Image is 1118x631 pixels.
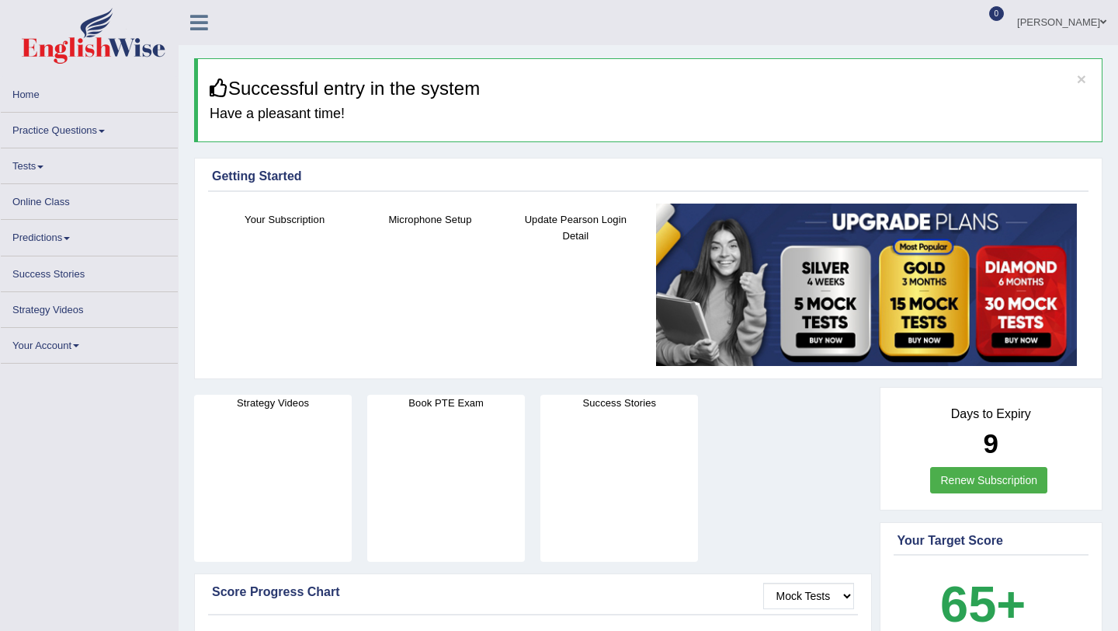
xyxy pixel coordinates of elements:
[898,532,1085,550] div: Your Target Score
[984,428,998,458] b: 9
[1,148,178,179] a: Tests
[210,106,1090,122] h4: Have a pleasant time!
[1,220,178,250] a: Predictions
[194,395,352,411] h4: Strategy Videos
[511,211,641,244] h4: Update Pearson Login Detail
[210,78,1090,99] h3: Successful entry in the system
[1,113,178,143] a: Practice Questions
[1,256,178,287] a: Success Stories
[212,167,1085,186] div: Getting Started
[367,395,525,411] h4: Book PTE Exam
[1,77,178,107] a: Home
[1077,71,1086,87] button: ×
[930,467,1047,493] a: Renew Subscription
[898,407,1085,421] h4: Days to Expiry
[1,292,178,322] a: Strategy Videos
[212,583,854,601] div: Score Progress Chart
[1,328,178,358] a: Your Account
[365,211,495,228] h4: Microphone Setup
[220,211,349,228] h4: Your Subscription
[1,184,178,214] a: Online Class
[540,395,698,411] h4: Success Stories
[656,204,1077,367] img: small5.jpg
[989,6,1005,21] span: 0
